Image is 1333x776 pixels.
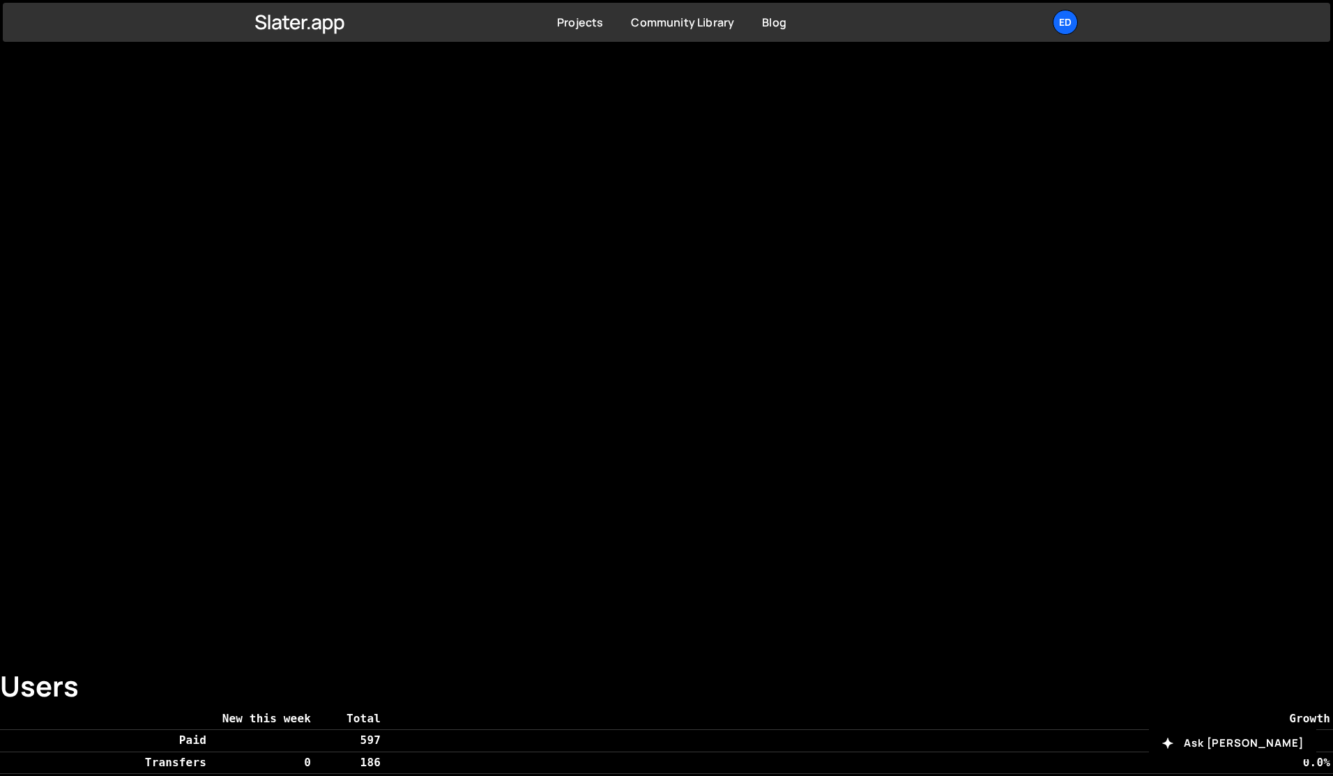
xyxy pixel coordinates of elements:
a: Blog [762,15,786,30]
th: Total [314,708,383,730]
td: 0 [209,752,314,773]
a: Projects [557,15,603,30]
button: Ask [PERSON_NAME] [1149,727,1316,759]
th: Growth [383,708,1333,730]
a: Community Library [631,15,734,30]
td: 186 [314,752,383,773]
a: Ed [1053,10,1078,35]
th: New this week [209,708,314,730]
td: 0.0% [383,752,1333,773]
td: 597 [314,730,383,752]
